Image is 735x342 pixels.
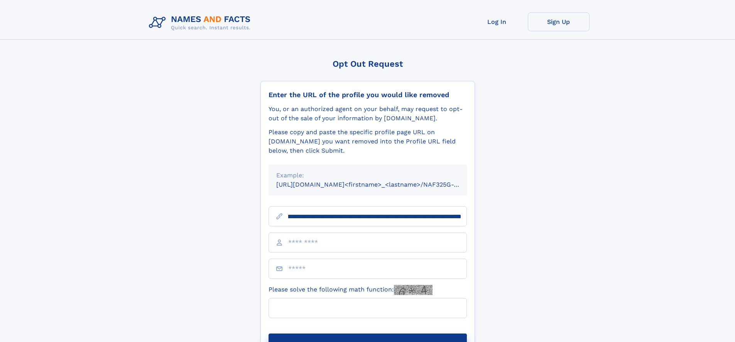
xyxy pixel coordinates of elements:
[466,12,528,31] a: Log In
[276,171,459,180] div: Example:
[260,59,475,69] div: Opt Out Request
[146,12,257,33] img: Logo Names and Facts
[528,12,590,31] a: Sign Up
[269,104,467,123] div: You, or an authorized agent on your behalf, may request to opt-out of the sale of your informatio...
[269,128,467,155] div: Please copy and paste the specific profile page URL on [DOMAIN_NAME] you want removed into the Pr...
[269,285,433,295] label: Please solve the following math function:
[276,181,482,188] small: [URL][DOMAIN_NAME]<firstname>_<lastname>/NAF325G-xxxxxxxx
[269,91,467,99] div: Enter the URL of the profile you would like removed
